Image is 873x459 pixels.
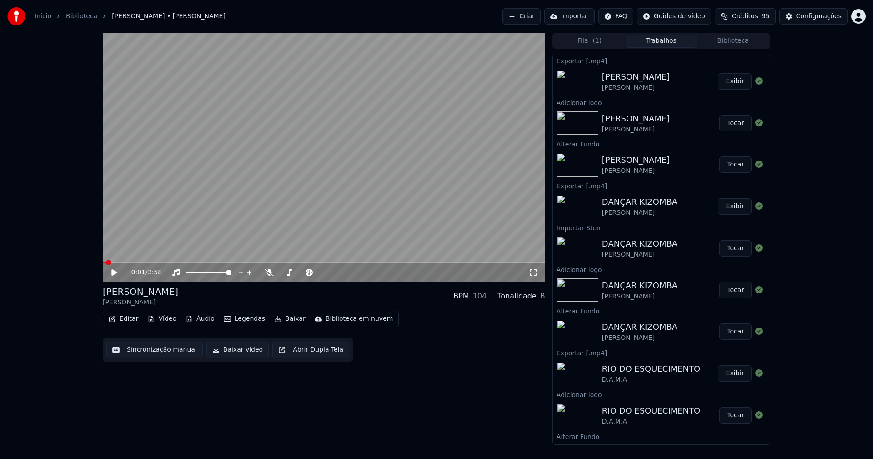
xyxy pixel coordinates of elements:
[144,313,180,325] button: Vídeo
[602,417,700,426] div: D.A.M.A
[453,291,469,302] div: BPM
[602,83,670,92] div: [PERSON_NAME]
[553,97,770,108] div: Adicionar logo
[762,12,770,21] span: 95
[182,313,218,325] button: Áudio
[715,8,776,25] button: Créditos95
[719,115,752,131] button: Tocar
[105,313,142,325] button: Editar
[718,365,752,382] button: Exibir
[732,12,758,21] span: Créditos
[719,407,752,424] button: Tocar
[602,154,670,166] div: [PERSON_NAME]
[602,166,670,176] div: [PERSON_NAME]
[7,7,25,25] img: youka
[112,12,226,21] span: [PERSON_NAME] • [PERSON_NAME]
[553,431,770,442] div: Alterar Fundo
[592,36,602,45] span: ( 1 )
[497,291,537,302] div: Tonalidade
[103,298,178,307] div: [PERSON_NAME]
[602,404,700,417] div: RIO DO ESQUECIMENTO
[553,347,770,358] div: Exportar [.mp4]
[553,222,770,233] div: Importar Stem
[544,8,595,25] button: Importar
[271,313,309,325] button: Baixar
[602,363,700,375] div: RIO DO ESQUECIMENTO
[602,333,677,343] div: [PERSON_NAME]
[718,198,752,215] button: Exibir
[796,12,842,21] div: Configurações
[148,268,162,277] span: 3:58
[502,8,541,25] button: Criar
[602,208,677,217] div: [PERSON_NAME]
[553,55,770,66] div: Exportar [.mp4]
[602,321,677,333] div: DANÇAR KIZOMBA
[779,8,848,25] button: Configurações
[602,279,677,292] div: DANÇAR KIZOMBA
[719,323,752,340] button: Tocar
[272,342,349,358] button: Abrir Dupla Tela
[326,314,393,323] div: Biblioteca em nuvem
[719,282,752,298] button: Tocar
[553,305,770,316] div: Alterar Fundo
[106,342,203,358] button: Sincronização manual
[602,196,677,208] div: DANÇAR KIZOMBA
[553,180,770,191] div: Exportar [.mp4]
[697,35,769,48] button: Biblioteca
[66,12,97,21] a: Biblioteca
[35,12,226,21] nav: breadcrumb
[602,112,670,125] div: [PERSON_NAME]
[540,291,545,302] div: B
[35,12,51,21] a: Início
[719,156,752,173] button: Tocar
[719,240,752,257] button: Tocar
[602,125,670,134] div: [PERSON_NAME]
[553,264,770,275] div: Adicionar logo
[131,268,145,277] span: 0:01
[602,237,677,250] div: DANÇAR KIZOMBA
[637,8,711,25] button: Guides de vídeo
[131,268,153,277] div: /
[602,292,677,301] div: [PERSON_NAME]
[718,73,752,90] button: Exibir
[553,389,770,400] div: Adicionar logo
[602,250,677,259] div: [PERSON_NAME]
[602,375,700,384] div: D.A.M.A
[206,342,269,358] button: Baixar vídeo
[473,291,487,302] div: 104
[602,71,670,83] div: [PERSON_NAME]
[554,35,626,48] button: Fila
[103,285,178,298] div: [PERSON_NAME]
[626,35,697,48] button: Trabalhos
[553,138,770,149] div: Alterar Fundo
[220,313,269,325] button: Legendas
[598,8,633,25] button: FAQ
